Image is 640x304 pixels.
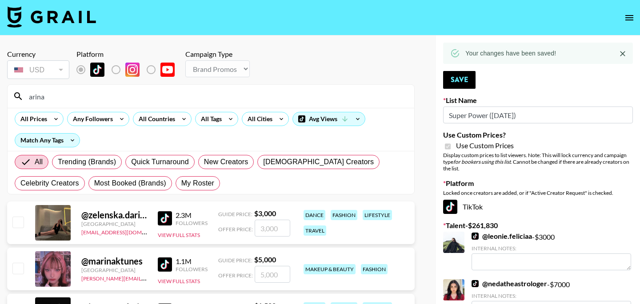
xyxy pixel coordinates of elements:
[304,225,326,236] div: travel
[204,157,248,167] span: New Creators
[242,112,274,126] div: All Cities
[620,9,638,27] button: open drawer
[7,6,96,28] img: Grail Talent
[293,112,365,126] div: Avg Views
[443,152,633,172] div: Display custom prices to list viewers. Note: This will lock currency and campaign type . Cannot b...
[254,209,276,217] strong: $ 3,000
[76,50,182,59] div: Platform
[176,257,208,266] div: 1.1M
[35,157,43,167] span: All
[472,233,479,240] img: TikTok
[20,178,79,189] span: Celebrity Creators
[15,134,80,147] div: Match Any Tags
[443,71,476,89] button: Save
[218,272,253,279] span: Offer Price:
[76,60,182,79] div: List locked to TikTok.
[81,267,147,273] div: [GEOGRAPHIC_DATA]
[443,221,633,230] label: Talent - $ 261,830
[472,280,479,287] img: TikTok
[443,190,633,196] div: Locked once creators are added, or if "Active Creator Request" is checked.
[81,209,147,221] div: @ zelenska.darina
[7,59,69,81] div: Currency is locked to USD
[58,157,116,167] span: Trending (Brands)
[218,257,252,264] span: Guide Price:
[443,200,457,214] img: TikTok
[81,256,147,267] div: @ marinaktunes
[196,112,224,126] div: All Tags
[160,63,175,77] img: YouTube
[158,232,200,238] button: View Full Stats
[181,178,214,189] span: My Roster
[255,266,290,283] input: 5,000
[263,157,374,167] span: [DEMOGRAPHIC_DATA] Creators
[363,210,392,220] div: lifestyle
[472,232,532,241] a: @leonie.feliciaa
[472,245,631,252] div: Internal Notes:
[254,255,276,264] strong: $ 5,000
[131,157,189,167] span: Quick Turnaround
[472,279,547,288] a: @nedatheastrologer
[24,89,409,103] input: Search by User Name
[361,264,388,274] div: fashion
[68,112,115,126] div: Any Followers
[158,211,172,225] img: TikTok
[218,211,252,217] span: Guide Price:
[158,257,172,272] img: TikTok
[158,278,200,284] button: View Full Stats
[472,292,631,299] div: Internal Notes:
[616,47,629,60] button: Close
[304,264,356,274] div: makeup & beauty
[443,200,633,214] div: TikTok
[94,178,166,189] span: Most Booked (Brands)
[456,141,514,150] span: Use Custom Prices
[465,45,556,61] div: Your changes have been saved!
[176,211,208,220] div: 2.3M
[443,96,633,105] label: List Name
[7,50,69,59] div: Currency
[443,179,633,188] label: Platform
[443,130,633,139] label: Use Custom Prices?
[331,210,357,220] div: fashion
[133,112,177,126] div: All Countries
[9,62,68,78] div: USD
[218,226,253,233] span: Offer Price:
[472,232,631,270] div: - $ 3000
[185,50,250,59] div: Campaign Type
[90,63,104,77] img: TikTok
[304,210,325,220] div: dance
[81,227,171,236] a: [EMAIL_ADDRESS][DOMAIN_NAME]
[255,220,290,237] input: 3,000
[125,63,140,77] img: Instagram
[176,266,208,272] div: Followers
[15,112,49,126] div: All Prices
[81,273,213,282] a: [PERSON_NAME][EMAIL_ADDRESS][DOMAIN_NAME]
[453,158,511,165] em: for bookers using this list
[176,220,208,226] div: Followers
[81,221,147,227] div: [GEOGRAPHIC_DATA]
